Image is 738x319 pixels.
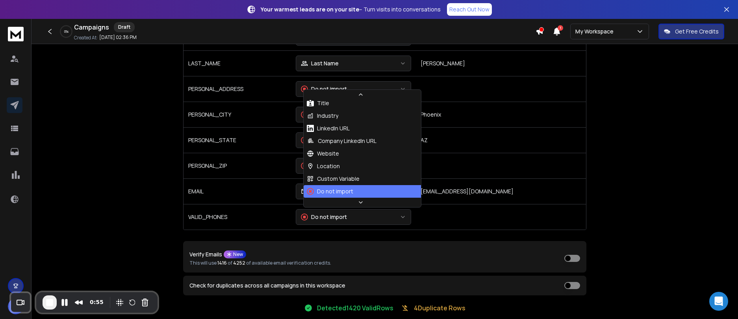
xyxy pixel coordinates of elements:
p: Reach Out Now [449,6,490,13]
p: – Turn visits into conversations [261,6,441,13]
strong: Your warmest leads are on your site [261,6,359,13]
td: PERSONAL_ZIP [184,153,291,178]
div: Last Name [301,59,339,67]
h1: Campaigns [74,22,109,32]
div: Do not import [301,213,347,221]
div: Title [307,99,329,107]
div: New [224,250,246,258]
p: This will use of of available email verification credits. [189,260,331,266]
label: Check for duplicates across all campaigns in this workspace [189,283,345,288]
div: Custom Variable [307,175,360,183]
span: 4252 [233,260,245,266]
p: Get Free Credits [675,28,719,35]
span: R [8,299,24,314]
div: Location [307,162,340,170]
div: Website [307,150,339,158]
p: 4 Duplicate Rows [414,303,465,313]
td: EMAIL [184,178,291,204]
div: Open Intercom Messenger [709,292,728,311]
div: Draft [114,22,135,32]
div: Do not import [307,187,353,195]
span: 1 [558,25,563,31]
p: 0 % [64,29,69,34]
p: [DATE] 02:36 PM [99,34,137,41]
div: Email [301,187,324,195]
div: Company LinkedIn URL [307,137,376,145]
td: [EMAIL_ADDRESS][DOMAIN_NAME] [416,178,586,204]
td: PERSONAL_CITY [184,102,291,127]
p: Detected 1420 Valid Rows [317,303,393,313]
p: My Workspace [575,28,617,35]
div: Do not import [301,111,347,119]
p: Verify Emails [189,252,222,257]
td: LAST_NAME [184,50,291,76]
div: Do not import [301,162,347,170]
div: LinkedIn URL [307,124,350,132]
td: PERSONAL_STATE [184,127,291,153]
td: PERSONAL_ADDRESS [184,76,291,102]
td: [PERSON_NAME] [416,50,586,76]
div: Do not import [301,85,347,93]
span: 1416 [217,260,227,266]
p: Created At: [74,35,98,41]
div: Industry [307,112,338,120]
td: Phoenix [416,102,586,127]
td: VALID_PHONES [184,204,291,230]
img: logo [8,27,24,41]
div: Do not import [301,136,347,144]
td: AZ [416,127,586,153]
